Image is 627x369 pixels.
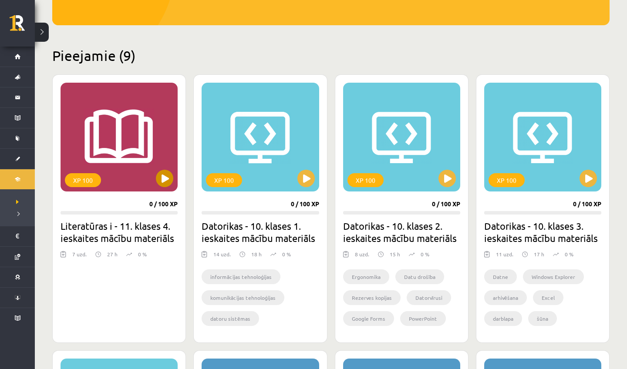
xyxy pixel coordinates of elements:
[533,290,563,305] li: Excel
[528,311,557,326] li: šūna
[395,269,444,284] li: Datu drošība
[251,250,262,258] p: 18 h
[534,250,544,258] p: 17 h
[343,269,389,284] li: Ergonomika
[202,269,280,284] li: informācijas tehnoloģijas
[343,290,401,305] li: Rezerves kopijas
[343,311,394,326] li: Google Forms
[390,250,400,258] p: 15 h
[52,47,610,64] h2: Pieejamie (9)
[484,220,601,244] h2: Datorikas - 10. klases 3. ieskaites mācību materiāls
[484,290,527,305] li: arhivēšana
[107,250,118,258] p: 27 h
[206,173,242,187] div: XP 100
[407,290,451,305] li: Datorvīrusi
[202,311,259,326] li: datoru sistēmas
[523,269,584,284] li: Windows Explorer
[213,250,231,263] div: 14 uzd.
[72,250,87,263] div: 7 uzd.
[10,15,35,37] a: Rīgas 1. Tālmācības vidusskola
[484,311,522,326] li: darblapa
[355,250,369,263] div: 8 uzd.
[343,220,460,244] h2: Datorikas - 10. klases 2. ieskaites mācību materiāls
[347,173,384,187] div: XP 100
[61,220,178,244] h2: Literatūras i - 11. klases 4. ieskaites mācību materiāls
[496,250,513,263] div: 11 uzd.
[421,250,429,258] p: 0 %
[202,220,319,244] h2: Datorikas - 10. klases 1. ieskaites mācību materiāls
[565,250,573,258] p: 0 %
[484,269,517,284] li: Datne
[65,173,101,187] div: XP 100
[400,311,446,326] li: PowerPoint
[282,250,291,258] p: 0 %
[202,290,284,305] li: komunikācijas tehnoloģijas
[138,250,147,258] p: 0 %
[489,173,525,187] div: XP 100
